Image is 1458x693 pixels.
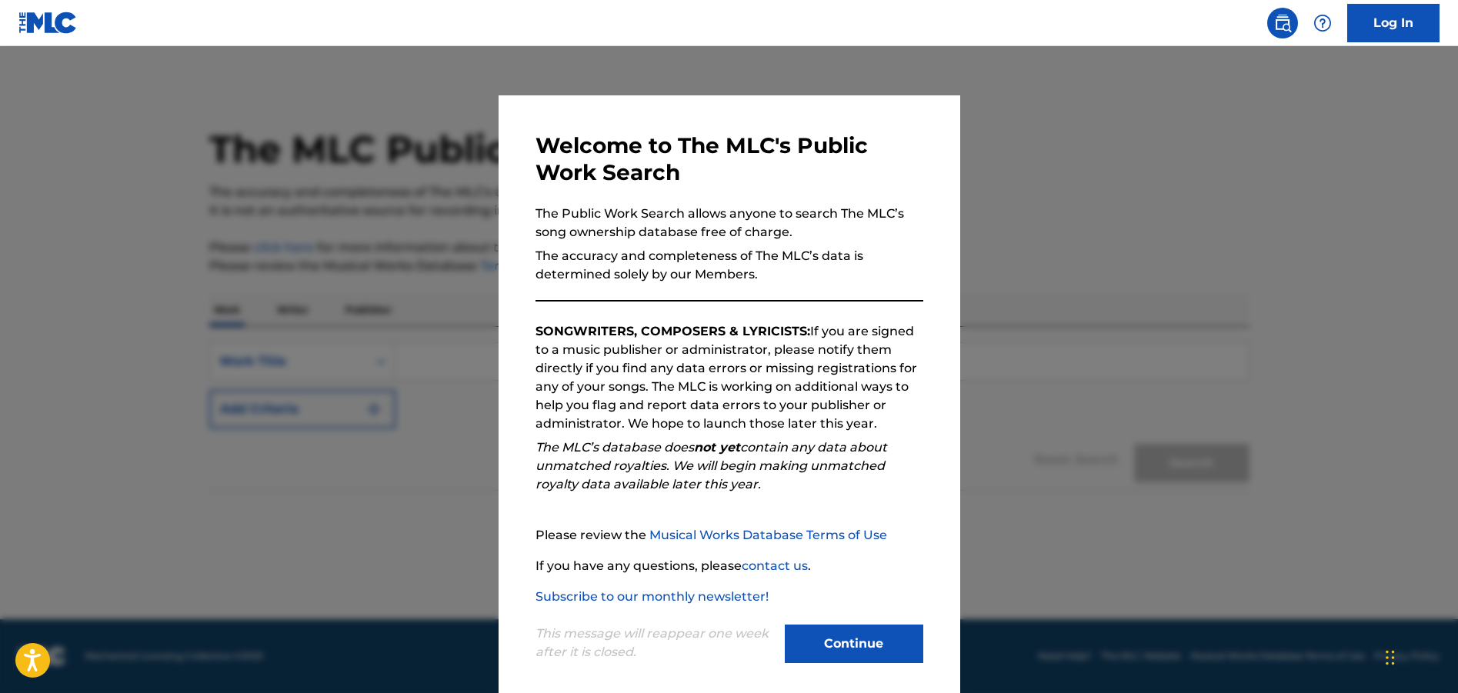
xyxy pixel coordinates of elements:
img: search [1273,14,1292,32]
a: Musical Works Database Terms of Use [649,528,887,542]
p: If you have any questions, please . [535,557,923,575]
strong: not yet [694,440,740,455]
div: Help [1307,8,1338,38]
em: The MLC’s database does contain any data about unmatched royalties. We will begin making unmatche... [535,440,887,491]
a: contact us [742,558,808,573]
p: The accuracy and completeness of The MLC’s data is determined solely by our Members. [535,247,923,284]
strong: SONGWRITERS, COMPOSERS & LYRICISTS: [535,324,810,338]
p: The Public Work Search allows anyone to search The MLC’s song ownership database free of charge. [535,205,923,242]
a: Log In [1347,4,1440,42]
a: Public Search [1267,8,1298,38]
div: Drag [1386,635,1395,681]
iframe: Chat Widget [1381,619,1458,693]
p: Please review the [535,526,923,545]
img: MLC Logo [18,12,78,34]
a: Subscribe to our monthly newsletter! [535,589,769,604]
h3: Welcome to The MLC's Public Work Search [535,132,923,186]
img: help [1313,14,1332,32]
p: If you are signed to a music publisher or administrator, please notify them directly if you find ... [535,322,923,433]
p: This message will reappear one week after it is closed. [535,625,776,661]
button: Continue [785,625,923,663]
